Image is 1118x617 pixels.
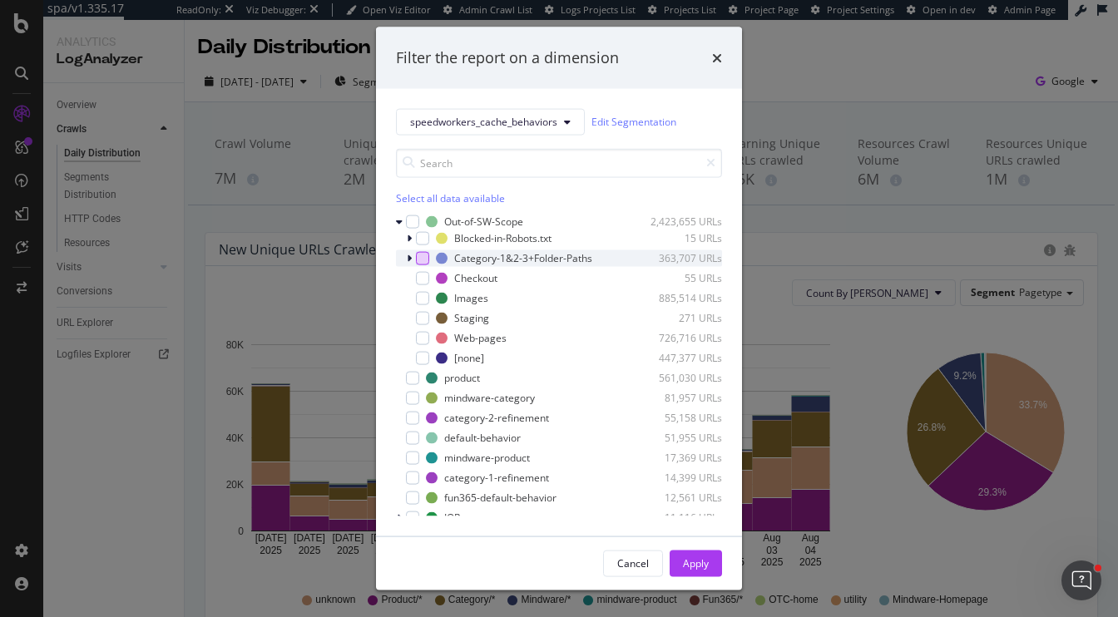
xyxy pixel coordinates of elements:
div: 271 URLs [641,311,722,325]
div: Images [454,291,488,305]
div: 81,957 URLs [641,391,722,405]
div: 55,158 URLs [641,411,722,425]
div: 561,030 URLs [641,371,722,385]
div: Select all data available [396,190,722,205]
div: category-1-refinement [444,471,549,485]
span: speedworkers_cache_behaviors [410,115,557,129]
div: 51,955 URLs [641,431,722,445]
div: product [444,371,480,385]
div: mindware-product [444,451,530,465]
div: 14,399 URLs [641,471,722,485]
div: category-2-refinement [444,411,549,425]
div: Apply [683,556,709,570]
div: Staging [454,311,489,325]
div: Cancel [617,556,649,570]
div: 11,116 URLs [641,511,722,525]
div: 15 URLs [641,231,722,245]
div: 17,369 URLs [641,451,722,465]
div: mindware-category [444,391,535,405]
div: default-behavior [444,431,521,445]
div: modal [376,27,742,590]
div: Category-1&2-3+Folder-Paths [454,251,592,265]
button: Cancel [603,550,663,576]
input: Search [396,148,722,177]
div: 12,561 URLs [641,491,722,505]
div: 55 URLs [641,271,722,285]
div: 447,377 URLs [641,351,722,365]
button: speedworkers_cache_behaviors [396,108,585,135]
div: Out-of-SW-Scope [444,215,523,229]
div: 885,514 URLs [641,291,722,305]
iframe: Intercom live chat [1061,560,1101,600]
button: Apply [670,550,722,576]
div: 363,707 URLs [641,251,722,265]
div: 2,423,655 URLs [641,215,722,229]
div: times [712,47,722,69]
div: IORs [444,511,465,525]
div: fun365-default-behavior [444,491,557,505]
a: Edit Segmentation [591,113,676,131]
div: [none] [454,351,484,365]
div: Blocked-in-Robots.txt [454,231,552,245]
div: Checkout [454,271,497,285]
div: Web-pages [454,331,507,345]
div: 726,716 URLs [641,331,722,345]
div: Filter the report on a dimension [396,47,619,69]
